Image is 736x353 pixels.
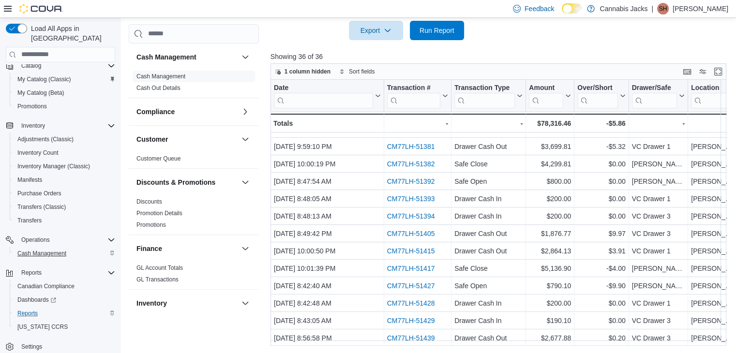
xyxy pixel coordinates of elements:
[10,214,119,227] button: Transfers
[529,297,571,309] div: $200.00
[136,73,185,80] span: Cash Management
[2,119,119,132] button: Inventory
[273,118,381,129] div: Totals
[17,309,38,317] span: Reports
[17,217,42,224] span: Transfers
[271,66,334,77] button: 1 column hidden
[631,315,684,326] div: VC Drawer 3
[691,123,736,135] div: [PERSON_NAME] [PERSON_NAME]
[673,3,728,15] p: [PERSON_NAME]
[577,123,625,135] div: $0.00
[136,221,166,228] a: Promotions
[454,315,523,326] div: Drawer Cash In
[14,188,65,199] a: Purchase Orders
[14,133,115,145] span: Adjustments (Classic)
[454,280,523,292] div: Safe Open
[136,85,180,91] a: Cash Out Details
[14,321,72,333] a: [US_STATE] CCRS
[274,176,381,187] div: [DATE] 8:47:54 AM
[712,66,724,77] button: Enter fullscreen
[454,141,523,152] div: Drawer Cash Out
[691,118,736,129] div: -
[691,193,736,205] div: [PERSON_NAME] [PERSON_NAME]
[274,332,381,344] div: [DATE] 8:56:58 PM
[631,83,676,108] div: Drawer/Safe
[631,123,684,135] div: VC Drawer 1
[14,248,70,259] a: Cash Management
[136,107,238,117] button: Compliance
[691,210,736,222] div: [PERSON_NAME] [PERSON_NAME]
[349,68,375,75] span: Sort fields
[631,141,684,152] div: VC Drawer 1
[691,263,736,274] div: [PERSON_NAME] [PERSON_NAME]
[10,173,119,187] button: Manifests
[454,210,523,222] div: Drawer Cash In
[691,176,736,187] div: [PERSON_NAME] [PERSON_NAME]
[387,83,448,108] button: Transaction #
[17,323,68,331] span: [US_STATE] CCRS
[529,228,571,239] div: $1,876.77
[2,266,119,279] button: Reports
[577,118,625,129] div: -$5.86
[10,320,119,334] button: [US_STATE] CCRS
[17,162,90,170] span: Inventory Manager (Classic)
[529,83,571,108] button: Amount
[577,83,617,92] div: Over/Short
[136,298,167,308] h3: Inventory
[691,315,736,326] div: [PERSON_NAME] [PERSON_NAME]
[529,210,571,222] div: $200.00
[17,296,56,304] span: Dashboards
[420,26,454,35] span: Run Report
[14,101,51,112] a: Promotions
[691,332,736,344] div: [PERSON_NAME] [PERSON_NAME]
[17,135,74,143] span: Adjustments (Classic)
[136,177,238,187] button: Discounts & Promotions
[136,198,162,205] a: Discounts
[136,177,215,187] h3: Discounts & Promotions
[454,245,523,257] div: Drawer Cash Out
[691,83,728,108] div: Location
[136,107,175,117] h3: Compliance
[577,297,625,309] div: $0.00
[691,280,736,292] div: [PERSON_NAME] [PERSON_NAME]
[17,176,42,184] span: Manifests
[355,21,397,40] span: Export
[691,83,736,108] button: Location
[14,294,60,306] a: Dashboards
[14,201,70,213] a: Transfers (Classic)
[274,193,381,205] div: [DATE] 8:48:05 AM
[454,263,523,274] div: Safe Close
[14,161,115,172] span: Inventory Manager (Classic)
[136,244,238,253] button: Finance
[274,297,381,309] div: [DATE] 8:42:48 AM
[17,282,75,290] span: Canadian Compliance
[529,83,563,92] div: Amount
[691,158,736,170] div: [PERSON_NAME] [PERSON_NAME]
[387,265,435,272] a: CM77LH-51417
[529,158,571,170] div: $4,299.81
[14,215,45,226] a: Transfers
[14,147,115,159] span: Inventory Count
[577,176,625,187] div: $0.00
[410,21,464,40] button: Run Report
[14,74,75,85] a: My Catalog (Classic)
[10,247,119,260] button: Cash Management
[17,75,71,83] span: My Catalog (Classic)
[387,160,435,168] a: CM77LH-51382
[659,3,667,15] span: SH
[240,133,251,145] button: Customer
[387,212,435,220] a: CM77LH-51394
[21,343,42,351] span: Settings
[274,263,381,274] div: [DATE] 10:01:39 PM
[631,83,676,92] div: Drawer/Safe
[691,297,736,309] div: [PERSON_NAME] [PERSON_NAME]
[562,3,582,14] input: Dark Mode
[387,195,435,203] a: CM77LH-51393
[17,250,66,257] span: Cash Management
[577,193,625,205] div: $0.00
[129,262,259,289] div: Finance
[136,276,179,283] a: GL Transactions
[631,83,684,108] button: Drawer/Safe
[529,315,571,326] div: $190.10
